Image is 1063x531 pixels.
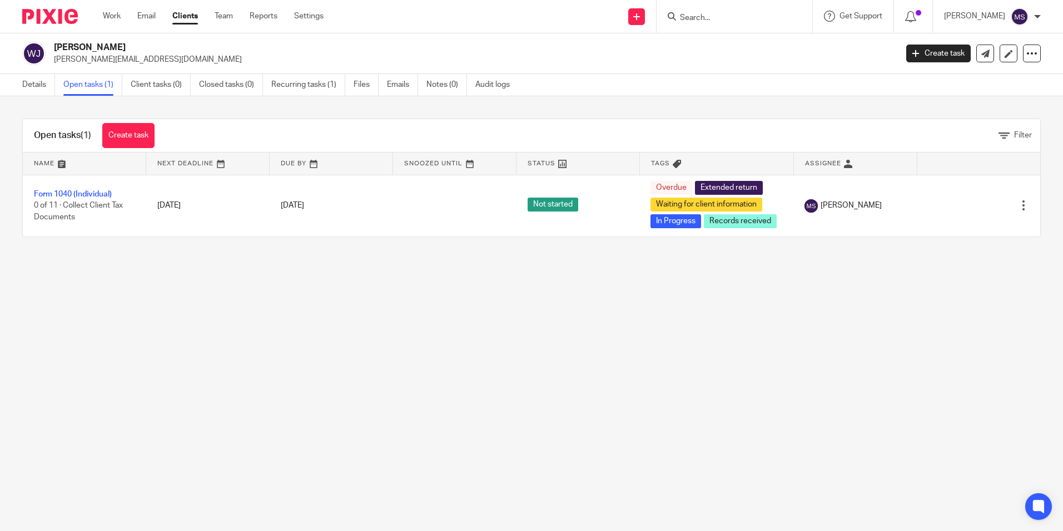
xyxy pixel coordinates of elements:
h2: [PERSON_NAME] [54,42,722,53]
a: Create task [906,45,971,62]
a: Recurring tasks (1) [271,74,345,96]
span: Overdue [650,181,692,195]
span: Not started [528,198,578,212]
a: Form 1040 (Individual) [34,190,112,198]
img: svg%3E [1011,8,1029,26]
span: Tags [651,160,670,166]
a: Email [137,11,156,22]
a: Reports [250,11,277,22]
td: [DATE] [146,175,270,237]
span: [PERSON_NAME] [821,200,882,211]
span: Get Support [840,12,882,20]
span: Snoozed Until [404,160,463,166]
img: Pixie [22,9,78,24]
span: (1) [81,131,91,140]
span: Filter [1014,131,1032,139]
img: svg%3E [804,199,818,213]
a: Audit logs [475,74,518,96]
input: Search [679,13,779,23]
a: Create task [102,123,155,148]
span: Records received [704,214,777,228]
a: Clients [172,11,198,22]
h1: Open tasks [34,130,91,141]
a: Open tasks (1) [63,74,122,96]
span: Waiting for client information [650,198,762,212]
a: Emails [387,74,418,96]
span: Extended return [695,181,763,195]
span: In Progress [650,214,701,228]
p: [PERSON_NAME][EMAIL_ADDRESS][DOMAIN_NAME] [54,54,890,65]
a: Work [103,11,121,22]
p: [PERSON_NAME] [944,11,1005,22]
img: svg%3E [22,42,46,65]
span: [DATE] [281,201,304,209]
a: Closed tasks (0) [199,74,263,96]
a: Files [354,74,379,96]
a: Notes (0) [426,74,467,96]
a: Settings [294,11,324,22]
a: Team [215,11,233,22]
span: Status [528,160,555,166]
a: Details [22,74,55,96]
a: Client tasks (0) [131,74,191,96]
span: 0 of 11 · Collect Client Tax Documents [34,201,123,221]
